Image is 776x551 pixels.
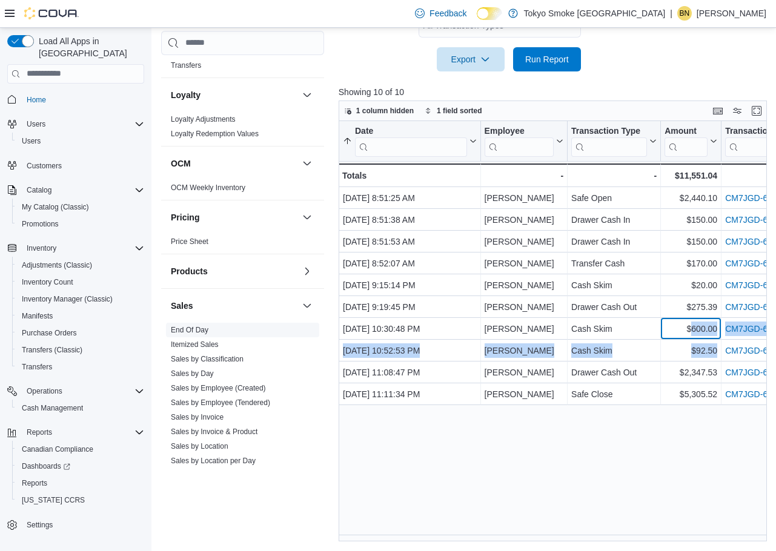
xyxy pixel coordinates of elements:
span: Washington CCRS [17,493,144,507]
div: - [571,168,657,183]
span: [US_STATE] CCRS [22,495,85,505]
a: Loyalty Adjustments [171,114,236,123]
div: Sales [161,322,324,530]
a: Dashboards [12,458,149,475]
button: Operations [2,383,149,400]
button: Customers [2,157,149,174]
span: Users [22,117,144,131]
button: Transfers (Classic) [12,341,149,358]
span: Customers [22,158,144,173]
div: $600.00 [665,322,717,336]
div: Cash Skim [571,322,657,336]
a: OCM Weekly Inventory [171,183,245,191]
span: Inventory Manager (Classic) [22,294,113,304]
button: [US_STATE] CCRS [12,492,149,509]
div: $2,347.53 [665,365,717,380]
div: [DATE] 9:15:14 PM [343,278,477,292]
button: Keyboard shortcuts [711,104,725,118]
a: Price Sheet [171,237,208,245]
span: Sales by Invoice [171,412,224,421]
span: Cash Management [22,403,83,413]
span: Inventory Manager (Classic) [17,292,144,306]
div: [PERSON_NAME] [484,387,563,401]
span: Home [27,95,46,105]
div: Employee [484,125,553,156]
span: Sales by Employee (Tendered) [171,397,270,407]
button: Inventory Manager (Classic) [12,291,149,308]
button: Display options [730,104,744,118]
a: Transfers (Classic) [17,343,87,357]
span: Export [444,47,497,71]
button: Products [171,265,297,277]
div: [DATE] 10:30:48 PM [343,322,477,336]
button: Settings [2,516,149,533]
span: 1 field sorted [437,106,482,116]
div: [PERSON_NAME] [484,365,563,380]
span: Canadian Compliance [22,444,93,454]
button: Manifests [12,308,149,325]
div: $92.50 [665,343,717,358]
a: Promotions [17,217,64,231]
span: Sales by Day [171,368,214,378]
button: Loyalty [171,88,297,101]
button: Inventory [2,240,149,257]
p: [PERSON_NAME] [697,6,766,21]
span: Catalog [22,183,144,197]
div: [DATE] 8:51:53 AM [343,234,477,249]
span: Operations [22,384,144,398]
div: Transaction Type [571,125,647,156]
span: Settings [27,520,53,530]
div: [PERSON_NAME] [484,234,563,249]
span: Settings [22,517,144,532]
span: Customers [27,161,62,171]
span: Dashboards [17,459,144,473]
p: | [670,6,672,21]
div: Drawer Cash In [571,234,657,249]
div: $170.00 [665,256,717,271]
span: Users [27,119,45,129]
span: Inventory [22,241,144,256]
a: Itemized Sales [171,340,219,348]
button: Run Report [513,47,581,71]
span: Reports [27,427,52,437]
div: Drawer Cash In [571,213,657,227]
span: Transfers (Classic) [22,345,82,355]
button: Users [2,116,149,133]
button: Catalog [22,183,56,197]
a: Sales by Employee (Tendered) [171,398,270,406]
button: Enter fullscreen [749,104,764,118]
div: Drawer Cash Out [571,300,657,314]
button: Purchase Orders [12,325,149,341]
button: Transfers [12,358,149,375]
a: Sales by Location per Day [171,456,256,464]
a: Sales by Classification [171,354,244,363]
span: Catalog [27,185,51,195]
a: Dashboards [17,459,75,473]
a: Adjustments (Classic) [17,258,97,272]
div: [DATE] 8:51:25 AM [343,191,477,205]
input: Dark Mode [477,7,502,20]
a: My Catalog (Classic) [17,200,94,214]
span: Promotions [17,217,144,231]
span: Reports [17,476,144,490]
button: Canadian Compliance [12,441,149,458]
a: Sales by Employee (Created) [171,383,266,392]
div: [DATE] 8:52:07 AM [343,256,477,271]
button: Reports [12,475,149,492]
div: $275.39 [665,300,717,314]
span: Dark Mode [477,20,477,21]
div: [PERSON_NAME] [484,256,563,271]
a: Transfers [171,61,201,69]
div: [PERSON_NAME] [484,278,563,292]
button: Employee [484,125,563,156]
div: Date [355,125,467,156]
span: Transfers (Classic) [17,343,144,357]
a: Customers [22,159,67,173]
a: Users [17,134,45,148]
button: Adjustments (Classic) [12,257,149,274]
button: Sales [300,298,314,312]
div: Amount [665,125,708,137]
span: Canadian Compliance [17,442,144,457]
